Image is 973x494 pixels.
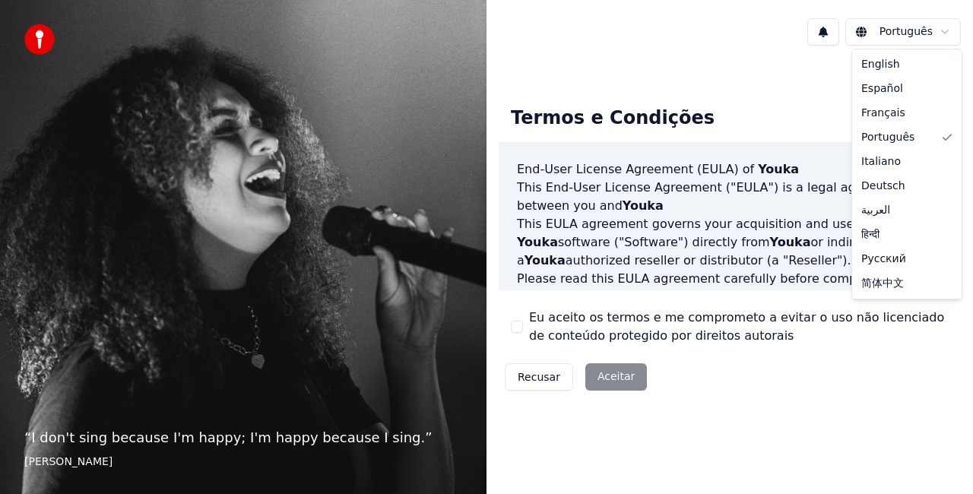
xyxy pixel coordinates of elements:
span: 简体中文 [861,276,904,291]
span: العربية [861,203,890,218]
span: Français [861,106,905,121]
span: Deutsch [861,179,905,194]
span: English [861,57,900,72]
span: Español [861,81,903,97]
span: हिन्दी [861,227,880,242]
span: Italiano [861,154,901,169]
span: Русский [861,252,906,267]
span: Português [861,130,914,145]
